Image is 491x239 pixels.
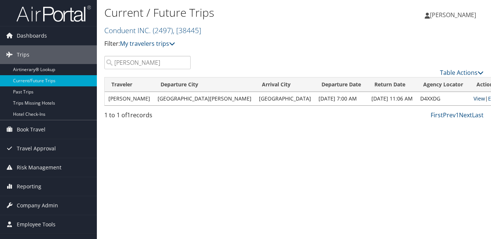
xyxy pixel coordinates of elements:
div: 1 to 1 of records [104,111,191,123]
a: View [473,95,485,102]
span: Travel Approval [17,139,56,158]
span: [PERSON_NAME] [430,11,476,19]
th: Departure City: activate to sort column ascending [154,77,255,92]
h1: Current / Future Trips [104,5,357,20]
span: Risk Management [17,158,61,177]
a: First [431,111,443,119]
td: [GEOGRAPHIC_DATA] [255,92,315,105]
a: My travelers trips [120,39,175,48]
a: Table Actions [440,68,484,77]
span: Dashboards [17,26,47,45]
span: Book Travel [17,120,45,139]
td: [DATE] 11:06 AM [368,92,416,105]
td: [GEOGRAPHIC_DATA][PERSON_NAME] [154,92,255,105]
span: Company Admin [17,196,58,215]
a: Prev [443,111,456,119]
p: Filter: [104,39,357,49]
th: Departure Date: activate to sort column descending [315,77,368,92]
a: Conduent INC. [104,25,201,35]
span: , [ 38445 ] [173,25,201,35]
input: Search Traveler or Arrival City [104,56,191,69]
span: Reporting [17,177,41,196]
span: Trips [17,45,29,64]
a: Next [459,111,472,119]
th: Traveler: activate to sort column ascending [105,77,154,92]
td: [PERSON_NAME] [105,92,154,105]
td: [DATE] 7:00 AM [315,92,368,105]
td: D4XXDG [416,92,470,105]
a: Last [472,111,484,119]
th: Arrival City: activate to sort column ascending [255,77,315,92]
th: Return Date: activate to sort column ascending [368,77,416,92]
a: [PERSON_NAME] [425,4,484,26]
th: Agency Locator: activate to sort column ascending [416,77,470,92]
span: Employee Tools [17,215,56,234]
span: ( 2497 ) [153,25,173,35]
a: 1 [456,111,459,119]
img: airportal-logo.png [16,5,91,22]
span: 1 [127,111,130,119]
